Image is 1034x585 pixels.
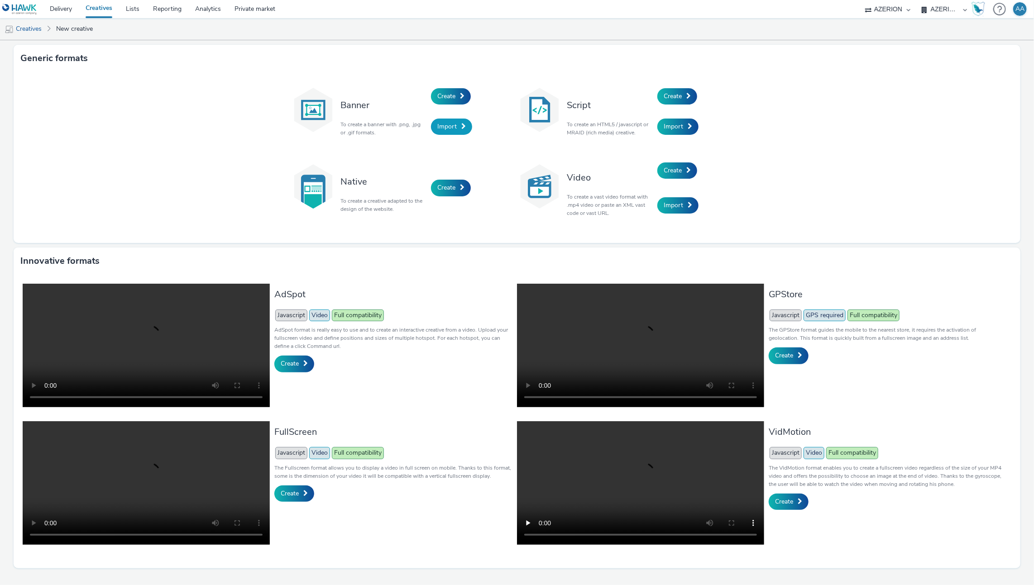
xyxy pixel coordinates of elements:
a: Import [431,119,472,135]
span: Video [804,447,824,459]
span: Create [281,359,299,368]
a: Create [657,162,697,179]
span: Full compatibility [847,309,900,321]
img: banner.svg [291,87,336,133]
span: Import [664,122,683,131]
h3: AdSpot [274,288,512,300]
span: Javascript [275,447,307,459]
span: Video [309,447,330,459]
span: Video [309,309,330,321]
img: code.svg [517,87,562,133]
p: AdSpot format is really easy to use and to create an interactive creative from a video. Upload yo... [274,326,512,350]
p: To create a banner with .png, .jpg or .gif formats. [340,120,426,137]
p: The VidMotion format enables you to create a fullscreen video regardless of the size of your MP4 ... [769,464,1007,488]
div: AA [1015,2,1024,16]
a: Hawk Academy [972,2,989,16]
span: Javascript [770,447,802,459]
span: Javascript [770,309,802,321]
h3: Banner [340,99,426,111]
span: Javascript [275,309,307,321]
a: Create [274,485,314,502]
a: Create [431,88,471,105]
a: Create [431,180,471,196]
h3: Innovative formats [20,254,100,268]
img: Hawk Academy [972,2,985,16]
span: Import [664,201,683,209]
span: Create [664,92,682,100]
span: Full compatibility [332,447,384,459]
h3: GPStore [769,288,1007,300]
h3: Script [567,99,653,111]
a: Create [769,494,809,510]
span: Create [775,351,793,360]
h3: VidMotion [769,426,1007,438]
img: mobile [5,25,14,34]
img: native.svg [291,164,336,209]
p: To create a creative adapted to the design of the website. [340,197,426,213]
span: Full compatibility [826,447,878,459]
span: Import [437,122,457,131]
img: undefined Logo [2,4,37,15]
span: Create [437,92,455,100]
span: Create [281,489,299,498]
span: Create [775,497,793,506]
img: video.svg [517,164,562,209]
h3: FullScreen [274,426,512,438]
p: To create an HTML5 / javascript or MRAID (rich media) creative. [567,120,653,137]
h3: Generic formats [20,52,88,65]
a: Create [769,347,809,364]
span: Full compatibility [332,309,384,321]
h3: Native [340,176,426,188]
a: Import [657,119,699,135]
h3: Video [567,171,653,184]
a: Import [657,197,699,214]
p: The Fullscreen format allows you to display a video in full screen on mobile. Thanks to this form... [274,464,512,480]
a: Create [274,356,314,372]
p: To create a vast video format with .mp4 video or paste an XML vast code or vast URL. [567,193,653,217]
span: Create [664,166,682,175]
span: Create [437,183,455,192]
p: The GPStore format guides the mobile to the nearest store, it requires the activation of geolocat... [769,326,1007,342]
span: GPS required [804,309,846,321]
a: Create [657,88,697,105]
a: New creative [52,18,97,40]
